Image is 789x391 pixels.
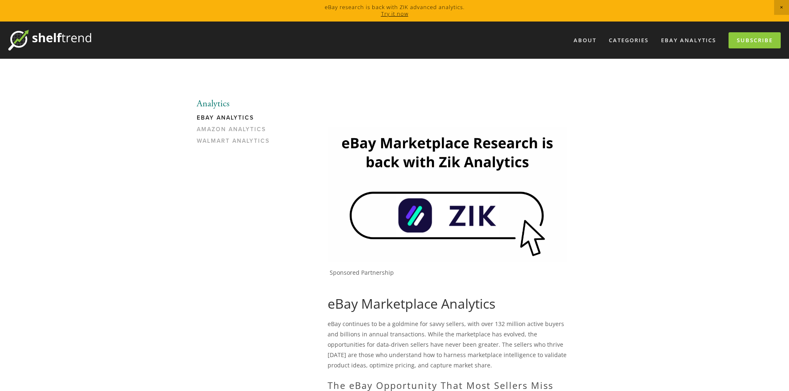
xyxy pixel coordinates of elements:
[197,98,276,109] li: Analytics
[729,32,781,48] a: Subscribe
[330,269,567,276] p: Sponsored Partnership
[8,30,91,50] img: ShelfTrend
[197,114,276,126] a: eBay Analytics
[656,34,721,47] a: eBay Analytics
[197,126,276,137] a: Amazon Analytics
[328,380,567,391] h2: The eBay Opportunity That Most Sellers Miss
[328,127,567,261] img: Zik Analytics Sponsored Ad
[328,319,567,371] p: eBay continues to be a goldmine for savvy sellers, with over 132 million active buyers and billio...
[568,34,602,47] a: About
[381,10,408,17] a: Try it now
[197,137,276,149] a: Walmart Analytics
[328,296,567,312] h1: eBay Marketplace Analytics
[603,34,654,47] div: Categories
